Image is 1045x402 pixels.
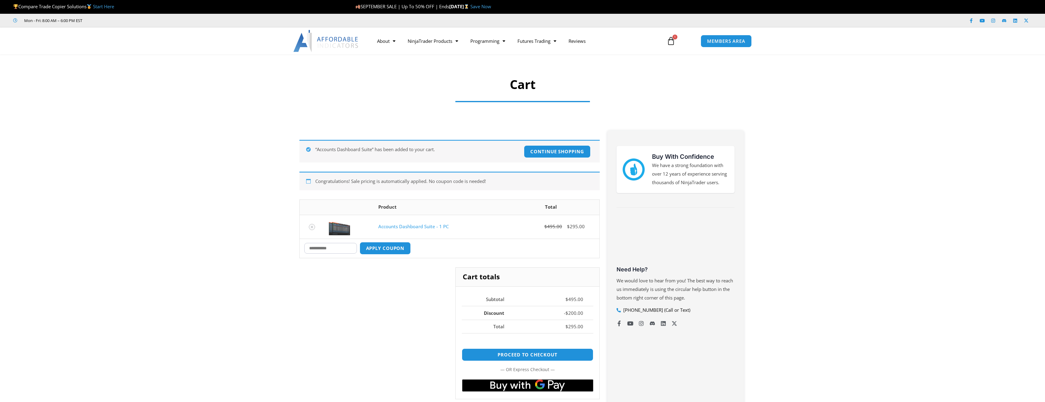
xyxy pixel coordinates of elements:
[617,218,735,264] iframe: Customer reviews powered by Trustpilot
[462,306,514,320] th: Discount
[462,366,593,374] p: — or —
[658,32,684,50] a: 1
[652,152,728,161] h3: Buy With Confidence
[329,218,350,235] img: Screenshot 2024-08-26 155710eeeee | Affordable Indicators – NinjaTrader
[565,310,568,316] span: $
[462,320,514,333] th: Total
[462,293,514,306] th: Subtotal
[464,34,511,48] a: Programming
[93,3,114,9] a: Start Here
[564,310,565,316] span: -
[374,200,502,215] th: Product
[567,223,585,229] bdi: 295.00
[707,39,745,43] span: MEMBERS AREA
[462,379,593,392] button: Buy with GPay
[309,224,315,230] a: Remove Accounts Dashboard Suite - 1 PC from cart
[320,76,725,93] h1: Cart
[449,3,470,9] strong: [DATE]
[565,310,583,316] bdi: 200.00
[623,158,645,181] img: mark thumbs good 43913 | Affordable Indicators – NinjaTrader
[565,296,583,302] bdi: 495.00
[544,223,562,229] bdi: 495.00
[299,172,600,190] div: Congratulations! Sale pricing is automatically applied. No coupon code is needed!
[299,140,600,162] div: “Accounts Dashboard Suite” has been added to your cart.
[87,4,91,9] img: 🥇
[464,4,469,9] img: ⌛
[356,4,360,9] img: 🍂
[567,223,570,229] span: $
[13,4,18,9] img: 🏆
[378,223,449,229] a: Accounts Dashboard Suite - 1 PC
[360,242,411,255] button: Apply coupon
[456,268,599,287] h2: Cart totals
[617,266,735,273] h3: Need Help?
[565,323,583,329] bdi: 295.00
[544,223,547,229] span: $
[462,348,593,361] a: Proceed to checkout
[503,200,599,215] th: Total
[565,323,568,329] span: $
[402,34,464,48] a: NinjaTrader Products
[23,17,82,24] span: Mon - Fri: 8:00 AM – 6:00 PM EST
[355,3,449,9] span: SEPTEMBER SALE | Up To 50% OFF | Ends
[371,34,402,48] a: About
[617,277,733,301] span: We would love to hear from you! The best way to reach us immediately is using the circular help b...
[622,306,690,315] span: [PHONE_NUMBER] (Call or Text)
[565,296,568,302] span: $
[673,35,677,39] span: 1
[524,145,590,158] a: Continue shopping
[470,3,491,9] a: Save Now
[562,34,592,48] a: Reviews
[293,30,359,52] img: LogoAI | Affordable Indicators – NinjaTrader
[91,17,183,24] iframe: Customer reviews powered by Trustpilot
[511,34,562,48] a: Futures Trading
[701,35,752,47] a: MEMBERS AREA
[371,34,660,48] nav: Menu
[13,3,114,9] span: Compare Trade Copier Solutions
[652,161,728,187] p: We have a strong foundation with over 12 years of experience serving thousands of NinjaTrader users.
